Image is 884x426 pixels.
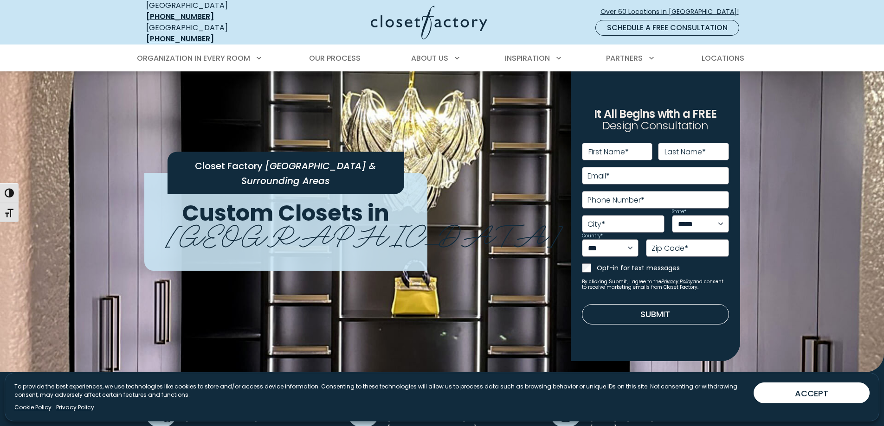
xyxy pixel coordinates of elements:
a: Privacy Policy [56,403,94,412]
img: Closet Factory Logo [371,6,487,39]
a: [PHONE_NUMBER] [146,11,214,22]
label: Phone Number [587,197,645,204]
label: Email [587,172,610,180]
span: Our Process [309,53,361,64]
a: [PHONE_NUMBER] [146,33,214,44]
span: Partners [606,53,643,64]
label: Opt-in for text messages [597,263,729,273]
button: Submit [582,304,729,324]
a: Over 60 Locations in [GEOGRAPHIC_DATA]! [600,4,747,20]
label: First Name [588,148,629,156]
nav: Primary Menu [130,45,754,71]
span: [GEOGRAPHIC_DATA] & Surrounding Areas [241,159,376,187]
span: About Us [411,53,448,64]
a: Privacy Policy [661,278,693,285]
span: Organization in Every Room [137,53,250,64]
label: Last Name [665,148,706,156]
label: State [672,210,686,214]
a: Schedule a Free Consultation [595,20,739,36]
span: Over 60 Locations in [GEOGRAPHIC_DATA]! [600,7,746,17]
span: Custom Closets in [182,197,389,229]
span: Design Consultation [602,118,708,134]
span: Locations [702,53,744,64]
div: [GEOGRAPHIC_DATA] [146,22,281,45]
label: Country [582,234,603,238]
span: [GEOGRAPHIC_DATA] [166,211,562,254]
span: Closet Factory [195,159,263,172]
span: It All Begins with a FREE [594,106,716,121]
small: By clicking Submit, I agree to the and consent to receive marketing emails from Closet Factory. [582,279,729,290]
span: Inspiration [505,53,550,64]
button: ACCEPT [754,382,870,403]
label: Zip Code [652,245,688,252]
label: City [587,221,605,228]
p: To provide the best experiences, we use technologies like cookies to store and/or access device i... [14,382,746,399]
a: Cookie Policy [14,403,52,412]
